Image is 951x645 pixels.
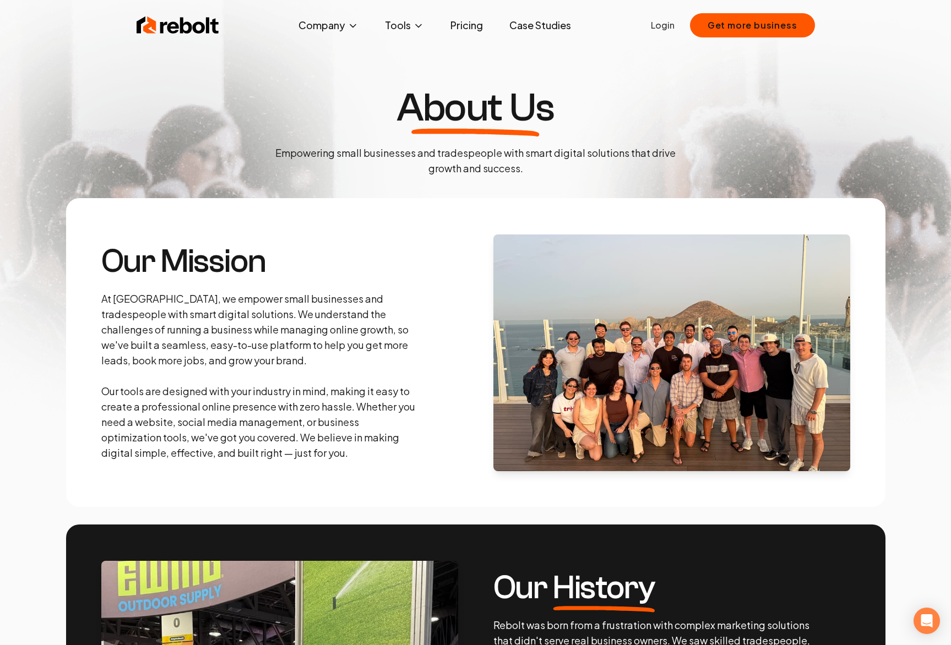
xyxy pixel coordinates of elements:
span: History [553,571,655,604]
img: About [493,234,850,471]
p: At [GEOGRAPHIC_DATA], we empower small businesses and tradespeople with smart digital solutions. ... [101,291,419,461]
img: Rebolt Logo [137,14,219,36]
p: Empowering small businesses and tradespeople with smart digital solutions that drive growth and s... [267,145,685,176]
button: Company [290,14,367,36]
button: Get more business [690,13,815,37]
div: Open Intercom Messenger [914,608,940,634]
h1: About Us [396,88,554,128]
button: Tools [376,14,433,36]
h3: Our [493,571,811,604]
a: Pricing [442,14,492,36]
a: Login [651,19,675,32]
a: Case Studies [501,14,580,36]
h3: Our Mission [101,245,419,278]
